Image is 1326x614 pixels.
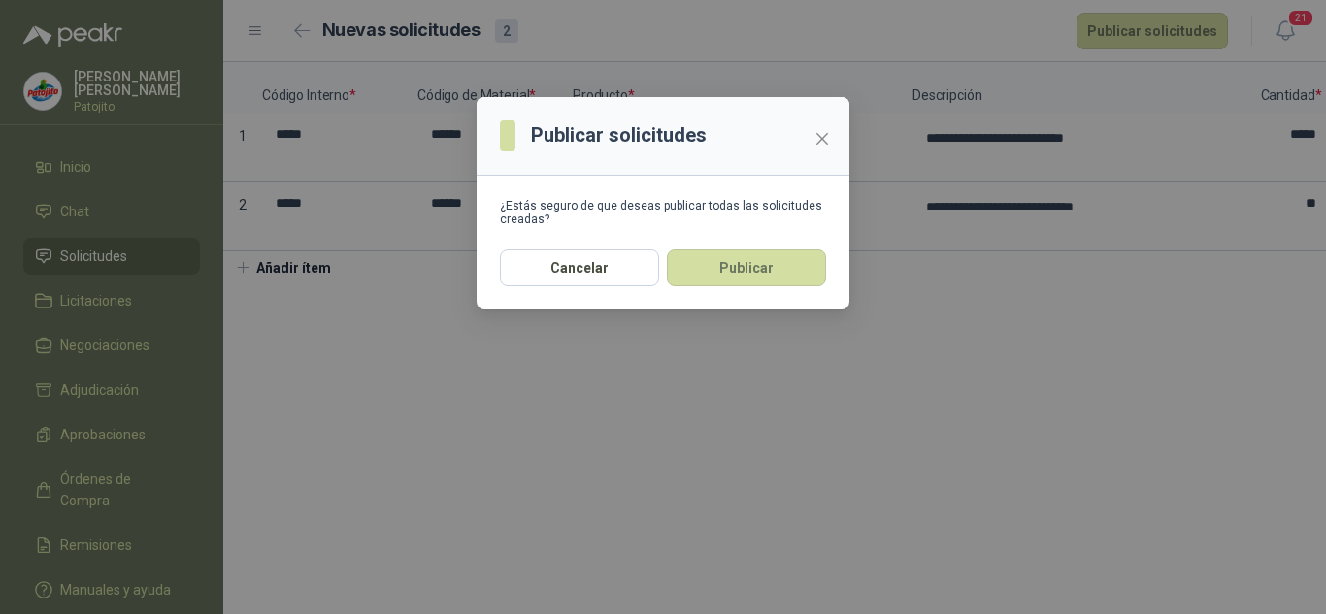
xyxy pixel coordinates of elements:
[500,249,659,286] button: Cancelar
[667,249,826,286] button: Publicar
[807,123,838,154] button: Close
[814,131,830,146] span: close
[531,120,707,150] h3: Publicar solicitudes
[500,199,826,226] div: ¿Estás seguro de que deseas publicar todas las solicitudes creadas?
